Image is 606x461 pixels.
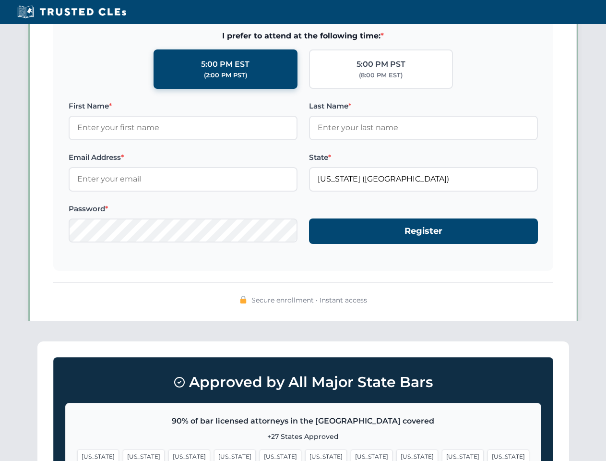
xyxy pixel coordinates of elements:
[69,116,297,140] input: Enter your first name
[309,167,538,191] input: Florida (FL)
[69,30,538,42] span: I prefer to attend at the following time:
[69,203,297,215] label: Password
[309,116,538,140] input: Enter your last name
[309,100,538,112] label: Last Name
[309,218,538,244] button: Register
[69,100,297,112] label: First Name
[309,152,538,163] label: State
[77,415,529,427] p: 90% of bar licensed attorneys in the [GEOGRAPHIC_DATA] covered
[239,296,247,303] img: 🔒
[251,295,367,305] span: Secure enrollment • Instant access
[359,71,403,80] div: (8:00 PM EST)
[201,58,250,71] div: 5:00 PM EST
[69,152,297,163] label: Email Address
[77,431,529,442] p: +27 States Approved
[69,167,297,191] input: Enter your email
[65,369,541,395] h3: Approved by All Major State Bars
[204,71,247,80] div: (2:00 PM PST)
[14,5,129,19] img: Trusted CLEs
[356,58,405,71] div: 5:00 PM PST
